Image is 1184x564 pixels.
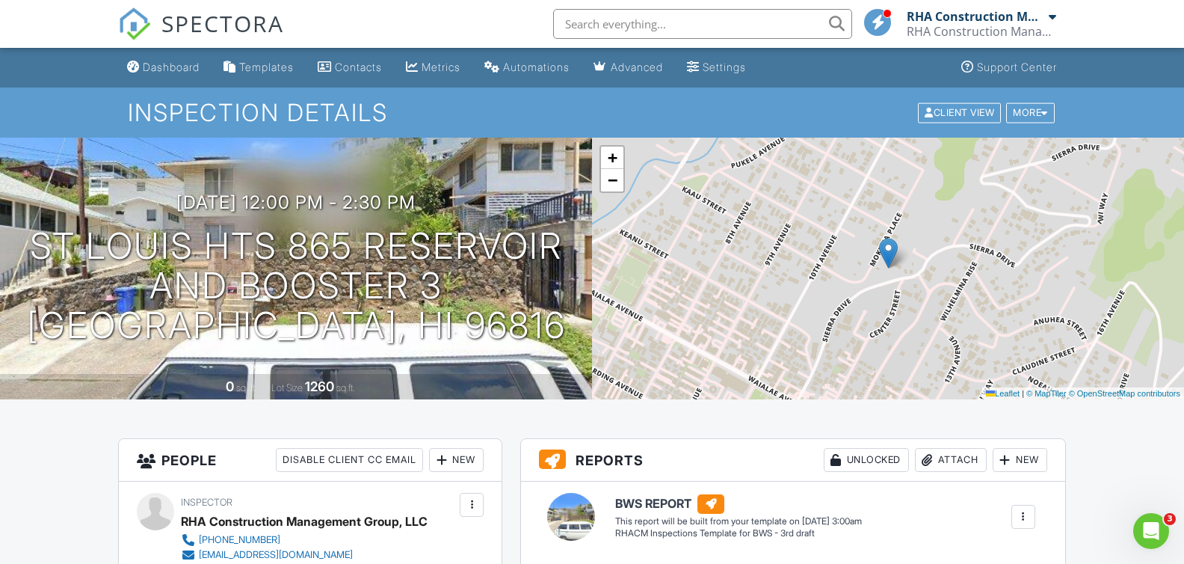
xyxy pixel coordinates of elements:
[907,9,1045,24] div: RHA Construction Management Group, LLC
[1133,513,1169,549] iframe: Intercom live chat
[553,9,852,39] input: Search everything...
[161,7,284,39] span: SPECTORA
[993,448,1047,472] div: New
[276,448,423,472] div: Disable Client CC Email
[118,7,151,40] img: The Best Home Inspection Software - Spectora
[128,99,1056,126] h1: Inspection Details
[118,20,284,52] a: SPECTORA
[916,106,1005,117] a: Client View
[907,24,1056,39] div: RHA Construction Management Group LLC
[824,448,909,472] div: Unlocked
[915,448,987,472] div: Attach
[1164,513,1176,525] span: 3
[1006,102,1055,123] div: More
[429,448,484,472] div: New
[119,439,502,482] h3: People
[918,102,1001,123] div: Client View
